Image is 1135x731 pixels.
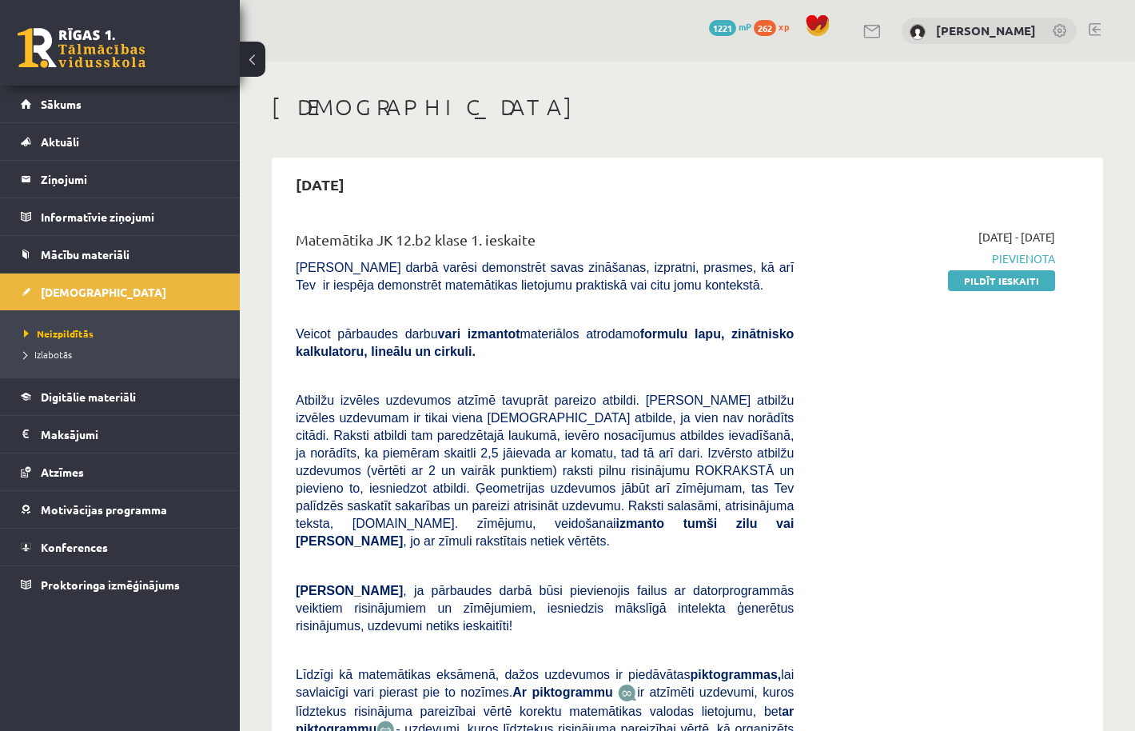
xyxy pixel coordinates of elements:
[21,491,220,528] a: Motivācijas programma
[948,270,1055,291] a: Pildīt ieskaiti
[512,685,613,699] b: Ar piktogrammu
[21,453,220,490] a: Atzīmes
[21,566,220,603] a: Proktoringa izmēģinājums
[779,20,789,33] span: xp
[41,502,167,517] span: Motivācijas programma
[18,28,145,68] a: Rīgas 1. Tālmācības vidusskola
[978,229,1055,246] span: [DATE] - [DATE]
[296,393,794,548] span: Atbilžu izvēles uzdevumos atzīmē tavuprāt pareizo atbildi. [PERSON_NAME] atbilžu izvēles uzdevuma...
[818,250,1055,267] span: Pievienota
[21,378,220,415] a: Digitālie materiāli
[21,416,220,453] a: Maksājumi
[24,326,224,341] a: Neizpildītās
[754,20,776,36] span: 262
[24,327,94,340] span: Neizpildītās
[21,274,220,310] a: [DEMOGRAPHIC_DATA]
[618,684,637,702] img: JfuEzvunn4EvwAAAAASUVORK5CYII=
[41,285,166,299] span: [DEMOGRAPHIC_DATA]
[21,529,220,565] a: Konferences
[296,327,794,358] b: formulu lapu, zinātnisko kalkulatoru, lineālu un cirkuli.
[296,668,794,699] span: Līdzīgi kā matemātikas eksāmenā, dažos uzdevumos ir piedāvātas lai savlaicīgi vari pierast pie to...
[438,327,520,341] b: vari izmantot
[616,517,664,530] b: izmanto
[24,348,72,361] span: Izlabotās
[272,94,1103,121] h1: [DEMOGRAPHIC_DATA]
[41,97,82,111] span: Sākums
[41,416,220,453] legend: Maksājumi
[21,123,220,160] a: Aktuāli
[754,20,797,33] a: 262 xp
[41,389,136,404] span: Digitālie materiāli
[21,198,220,235] a: Informatīvie ziņojumi
[21,86,220,122] a: Sākums
[41,198,220,235] legend: Informatīvie ziņojumi
[739,20,751,33] span: mP
[41,540,108,554] span: Konferences
[280,166,360,203] h2: [DATE]
[41,161,220,198] legend: Ziņojumi
[41,465,84,479] span: Atzīmes
[296,584,794,633] span: , ja pārbaudes darbā būsi pievienojis failus ar datorprogrammās veiktiem risinājumiem un zīmējumi...
[709,20,736,36] span: 1221
[691,668,782,681] b: piktogrammas,
[41,247,129,262] span: Mācību materiāli
[24,347,224,362] a: Izlabotās
[21,236,220,273] a: Mācību materiāli
[41,577,180,592] span: Proktoringa izmēģinājums
[296,327,794,358] span: Veicot pārbaudes darbu materiālos atrodamo
[936,22,1036,38] a: [PERSON_NAME]
[41,134,79,149] span: Aktuāli
[21,161,220,198] a: Ziņojumi
[296,584,403,597] span: [PERSON_NAME]
[709,20,751,33] a: 1221 mP
[910,24,926,40] img: Toms Miezītis
[296,229,794,258] div: Matemātika JK 12.b2 klase 1. ieskaite
[296,261,794,292] span: [PERSON_NAME] darbā varēsi demonstrēt savas zināšanas, izpratni, prasmes, kā arī Tev ir iespēja d...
